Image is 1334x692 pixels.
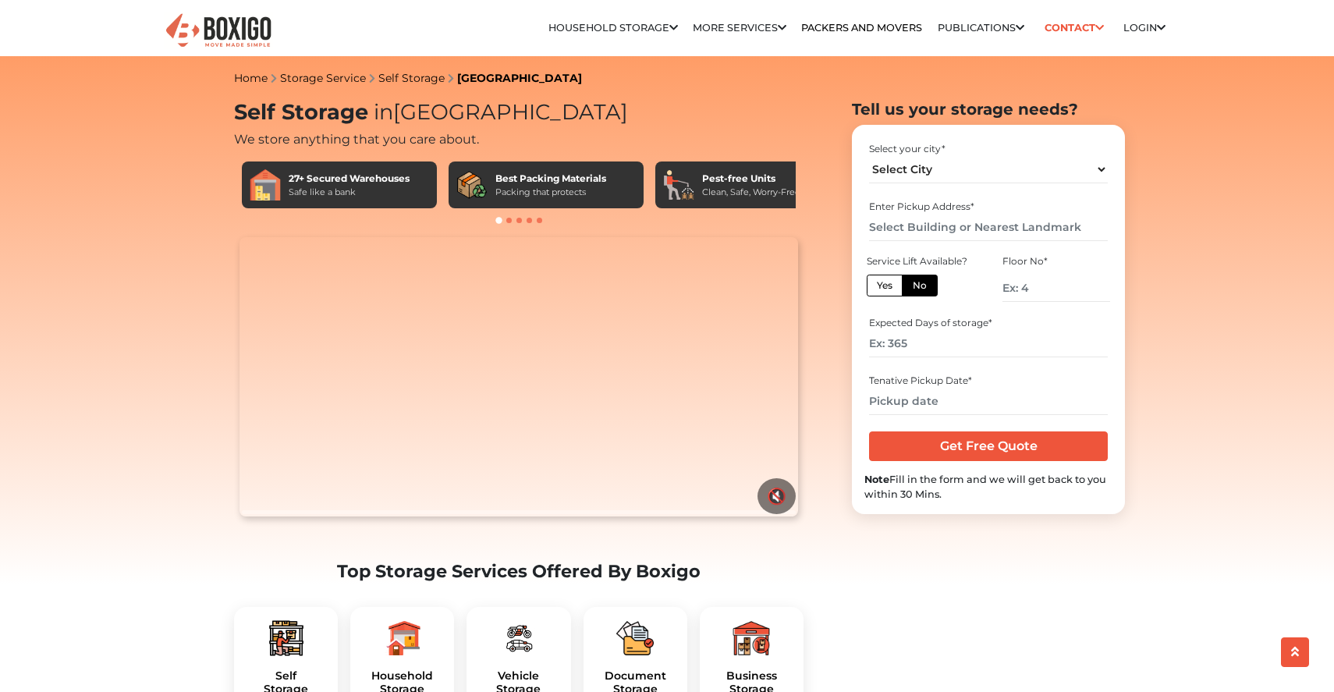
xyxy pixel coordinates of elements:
[864,472,1112,502] div: Fill in the form and we will get back to you within 30 Mins.
[864,474,889,485] b: Note
[616,619,654,657] img: boxigo_packers_and_movers_plan
[374,99,393,125] span: in
[693,22,786,34] a: More services
[164,12,273,50] img: Boxigo
[869,142,1107,156] div: Select your city
[289,172,410,186] div: 27+ Secured Warehouses
[234,71,268,85] a: Home
[867,275,903,296] label: Yes
[250,169,281,201] img: 27+ Secured Warehouses
[869,316,1107,330] div: Expected Days of storage
[495,172,606,186] div: Best Packing Materials
[495,186,606,199] div: Packing that protects
[1002,275,1110,302] input: Ex: 4
[1281,637,1309,667] button: scroll up
[456,169,488,201] img: Best Packing Materials
[902,275,938,296] label: No
[757,478,796,514] button: 🔇
[702,186,800,199] div: Clean, Safe, Worry-Free
[869,200,1107,214] div: Enter Pickup Address
[733,619,770,657] img: boxigo_packers_and_movers_plan
[1123,22,1165,34] a: Login
[938,22,1024,34] a: Publications
[1039,16,1109,40] a: Contact
[239,237,797,516] video: Your browser does not support the video tag.
[280,71,366,85] a: Storage Service
[867,254,974,268] div: Service Lift Available?
[234,132,479,147] span: We store anything that you care about.
[663,169,694,201] img: Pest-free Units
[457,71,582,85] a: [GEOGRAPHIC_DATA]
[289,186,410,199] div: Safe like a bank
[852,100,1125,119] h2: Tell us your storage needs?
[234,100,804,126] h1: Self Storage
[234,561,804,582] h2: Top Storage Services Offered By Boxigo
[869,388,1107,415] input: Pickup date
[869,431,1107,461] input: Get Free Quote
[1002,254,1110,268] div: Floor No
[378,71,445,85] a: Self Storage
[869,374,1107,388] div: Tenative Pickup Date
[268,619,305,657] img: boxigo_packers_and_movers_plan
[869,214,1107,241] input: Select Building or Nearest Landmark
[801,22,922,34] a: Packers and Movers
[869,330,1107,357] input: Ex: 365
[702,172,800,186] div: Pest-free Units
[548,22,678,34] a: Household Storage
[500,619,538,657] img: boxigo_packers_and_movers_plan
[368,99,628,125] span: [GEOGRAPHIC_DATA]
[384,619,421,657] img: boxigo_packers_and_movers_plan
